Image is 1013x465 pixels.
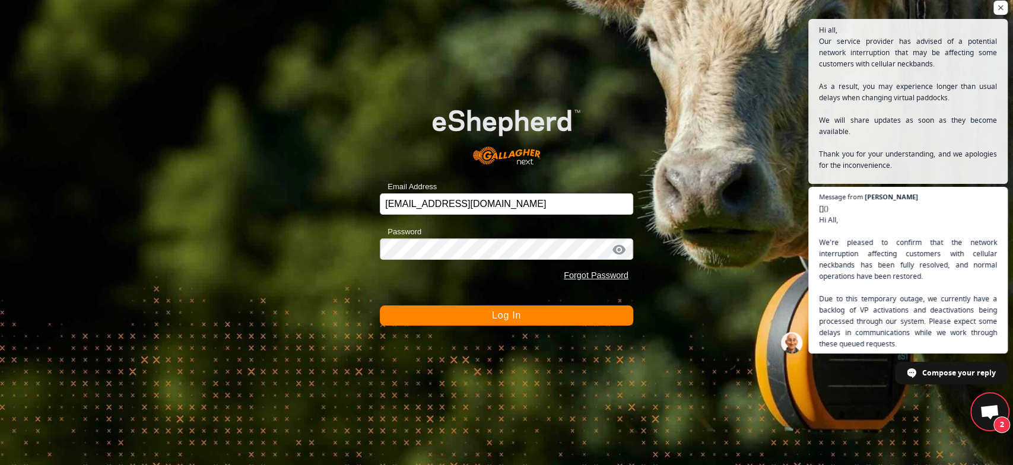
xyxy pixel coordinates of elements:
[405,88,608,174] img: E-shepherd Logo
[972,394,1008,429] div: Open chat
[819,203,997,439] span: []() Hi All, We're pleased to confirm that the network interruption affecting customers with cell...
[564,270,628,280] a: Forgot Password
[993,416,1010,433] span: 2
[380,181,437,193] label: Email Address
[922,362,996,383] span: Compose your reply
[380,305,633,326] button: Log In
[380,193,633,215] input: Email Address
[865,193,918,200] span: [PERSON_NAME]
[380,226,421,238] label: Password
[492,310,521,320] span: Log In
[819,193,863,200] span: Message from
[819,24,997,193] span: Hi all, Our service provider has advised of a potential network interruption that may be affectin...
